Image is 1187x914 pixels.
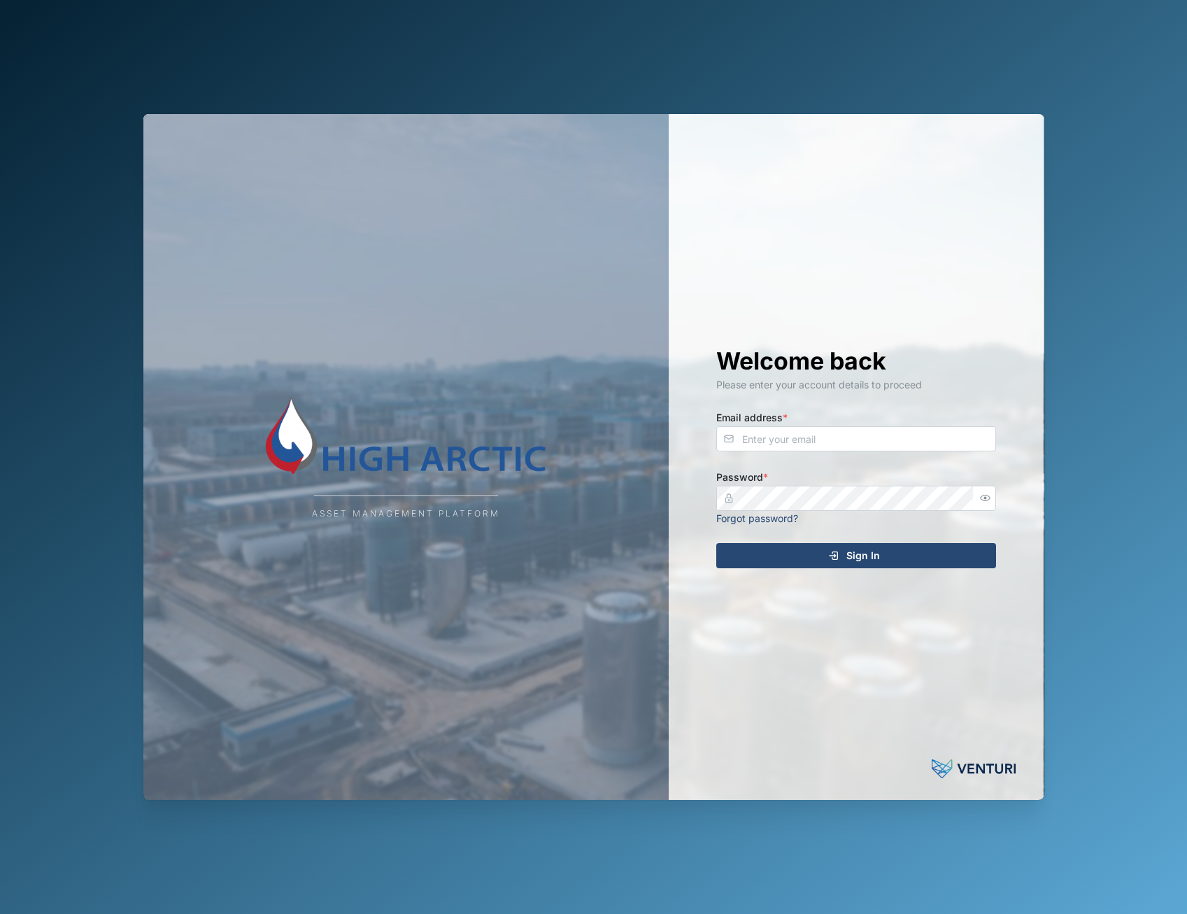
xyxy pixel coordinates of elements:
button: Sign In [716,543,996,568]
img: Venturi [932,755,1016,783]
div: Asset Management Platform [312,507,500,521]
img: Company Logo [266,393,546,477]
div: Please enter your account details to proceed [716,377,996,393]
a: Forgot password? [716,512,798,524]
span: Sign In [846,544,880,568]
h1: Welcome back [716,346,996,377]
label: Email address [716,410,788,426]
input: Enter your email [716,426,996,451]
label: Password [716,470,768,485]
